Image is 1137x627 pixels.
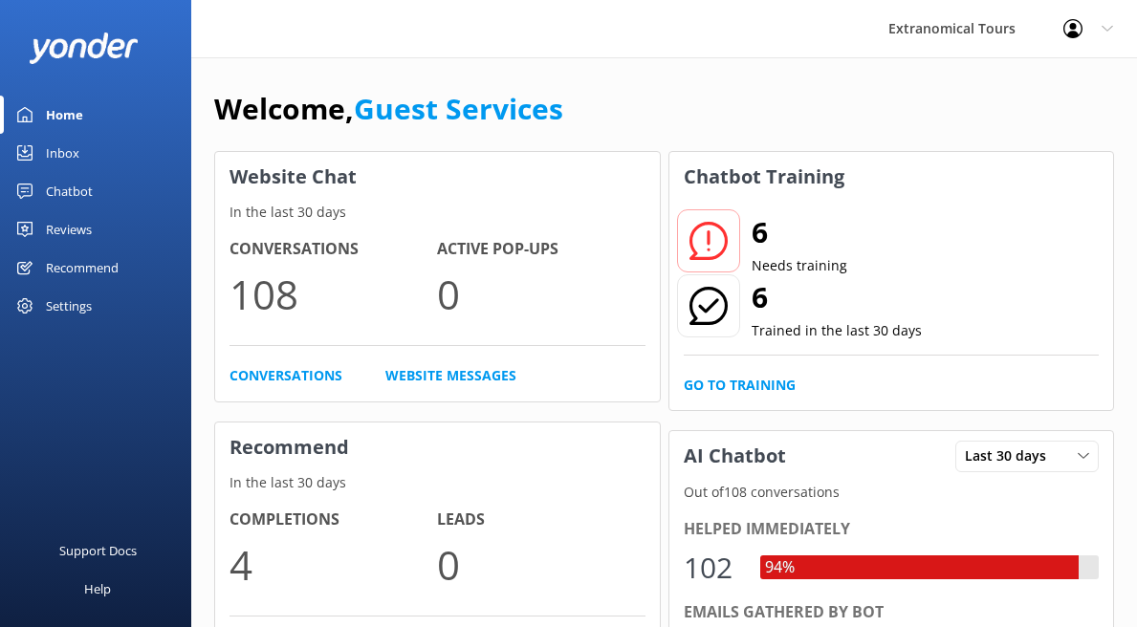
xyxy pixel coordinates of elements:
[437,237,645,262] h4: Active Pop-ups
[230,365,342,386] a: Conversations
[684,545,741,591] div: 102
[752,209,847,255] h2: 6
[354,89,563,128] a: Guest Services
[46,134,79,172] div: Inbox
[230,262,437,326] p: 108
[230,532,437,596] p: 4
[230,508,437,532] h4: Completions
[965,445,1058,466] span: Last 30 days
[669,482,1114,503] p: Out of 108 conversations
[46,210,92,249] div: Reviews
[684,375,796,396] a: Go to Training
[752,255,847,276] p: Needs training
[752,320,922,341] p: Trained in the last 30 days
[437,532,645,596] p: 0
[46,172,93,210] div: Chatbot
[84,570,111,608] div: Help
[669,152,859,202] h3: Chatbot Training
[684,517,1100,542] div: Helped immediately
[59,531,137,570] div: Support Docs
[214,86,563,132] h1: Welcome,
[46,287,92,325] div: Settings
[760,555,799,580] div: 94%
[29,32,139,64] img: yonder-white-logo.png
[215,152,660,202] h3: Website Chat
[684,600,1100,625] div: Emails gathered by bot
[669,431,800,481] h3: AI Chatbot
[752,274,922,320] h2: 6
[385,365,516,386] a: Website Messages
[46,249,119,287] div: Recommend
[46,96,83,134] div: Home
[215,202,660,223] p: In the last 30 days
[215,472,660,493] p: In the last 30 days
[437,508,645,532] h4: Leads
[437,262,645,326] p: 0
[215,422,660,472] h3: Recommend
[230,237,437,262] h4: Conversations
